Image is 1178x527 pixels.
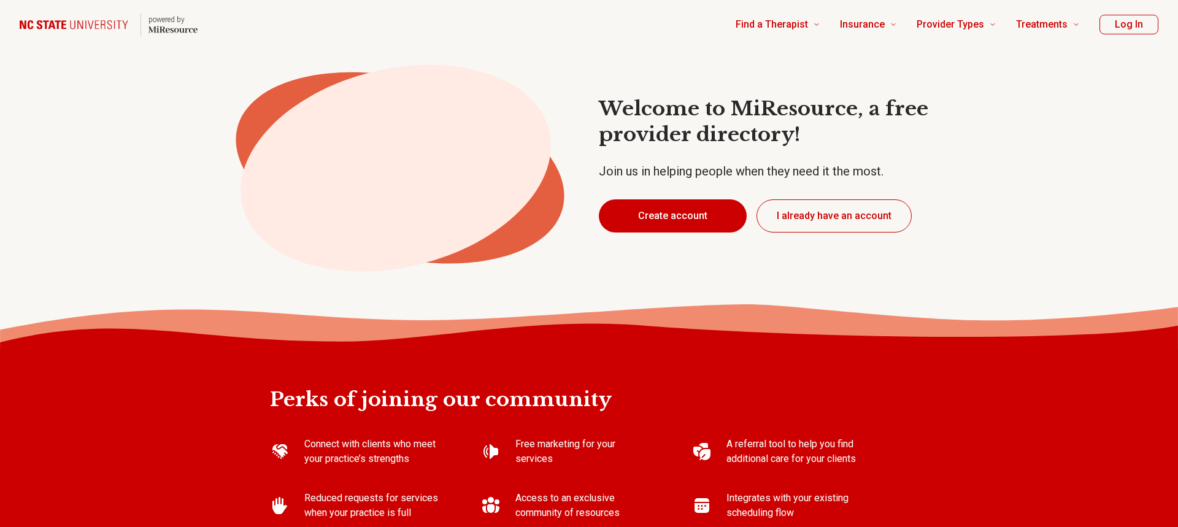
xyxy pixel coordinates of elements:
[1016,16,1068,33] span: Treatments
[599,163,962,180] p: Join us in helping people when they need it the most.
[515,437,653,466] p: Free marketing for your services
[726,491,864,520] p: Integrates with your existing scheduling flow
[1099,15,1158,34] button: Log In
[599,199,747,233] button: Create account
[515,491,653,520] p: Access to an exclusive community of resources
[756,199,912,233] button: I already have an account
[148,15,198,25] p: powered by
[304,437,442,466] p: Connect with clients who meet your practice’s strengths
[599,96,962,147] h1: Welcome to MiResource, a free provider directory!
[20,5,198,44] a: Home page
[840,16,885,33] span: Insurance
[917,16,984,33] span: Provider Types
[736,16,808,33] span: Find a Therapist
[726,437,864,466] p: A referral tool to help you find additional care for your clients
[270,348,908,413] h2: Perks of joining our community
[304,491,442,520] p: Reduced requests for services when your practice is full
